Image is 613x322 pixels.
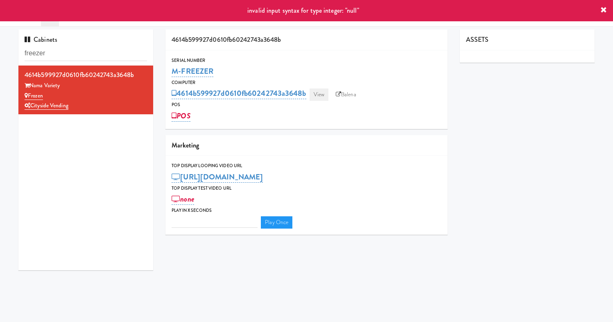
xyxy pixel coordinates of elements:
[172,141,199,150] span: Marketing
[172,184,441,193] div: Top Display Test Video Url
[466,35,489,44] span: ASSETS
[172,193,194,205] a: none
[172,206,441,215] div: Play in X seconds
[247,6,359,15] span: invalid input syntax for type integer: "null"
[172,162,441,170] div: Top Display Looping Video Url
[332,88,360,101] a: Balena
[172,110,190,122] a: POS
[261,216,292,229] a: Play Once
[18,66,153,114] li: 4614b599927d0610fb60242743a3648bNama Variety FrozenCityside Vending
[25,81,147,91] div: Nama Variety
[172,101,441,109] div: POS
[172,57,441,65] div: Serial Number
[172,66,213,77] a: M-FREEZER
[25,35,57,44] span: Cabinets
[25,92,43,100] a: Frozen
[310,88,328,101] a: View
[25,69,147,81] div: 4614b599927d0610fb60242743a3648b
[172,88,306,99] a: 4614b599927d0610fb60242743a3648b
[25,46,147,61] input: Search cabinets
[172,79,441,87] div: Computer
[165,29,448,50] div: 4614b599927d0610fb60242743a3648b
[25,102,68,110] a: Cityside Vending
[172,171,263,183] a: [URL][DOMAIN_NAME]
